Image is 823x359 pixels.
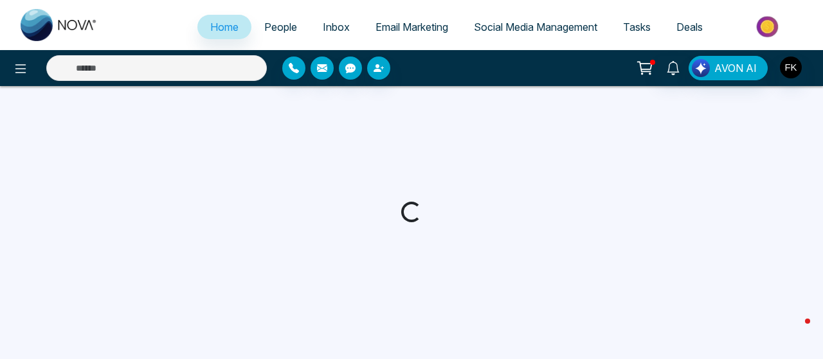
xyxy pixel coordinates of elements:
img: User Avatar [780,57,802,78]
button: AVON AI [689,56,768,80]
span: Home [210,21,239,33]
a: People [251,15,310,39]
a: Inbox [310,15,363,39]
span: Email Marketing [375,21,448,33]
span: Inbox [323,21,350,33]
a: Social Media Management [461,15,610,39]
iframe: Intercom live chat [779,315,810,346]
a: Home [197,15,251,39]
span: People [264,21,297,33]
img: Market-place.gif [722,12,815,41]
span: Tasks [623,21,651,33]
span: AVON AI [714,60,757,76]
a: Tasks [610,15,664,39]
a: Deals [664,15,716,39]
span: Deals [676,21,703,33]
img: Nova CRM Logo [21,9,98,41]
span: Social Media Management [474,21,597,33]
a: Email Marketing [363,15,461,39]
img: Lead Flow [692,59,710,77]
